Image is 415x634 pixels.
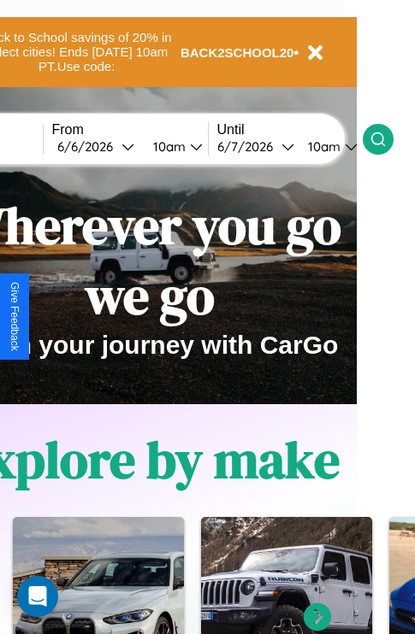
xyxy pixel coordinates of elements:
div: Give Feedback [9,282,21,351]
div: 10am [145,138,190,155]
div: Open Intercom Messenger [17,576,58,617]
label: From [52,122,208,138]
div: 6 / 7 / 2026 [217,138,282,155]
button: 10am [139,138,208,156]
label: Until [217,122,363,138]
div: 10am [299,138,345,155]
button: 10am [294,138,363,156]
button: 6/6/2026 [52,138,139,156]
div: 6 / 6 / 2026 [57,138,122,155]
b: BACK2SCHOOL20 [181,45,294,60]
